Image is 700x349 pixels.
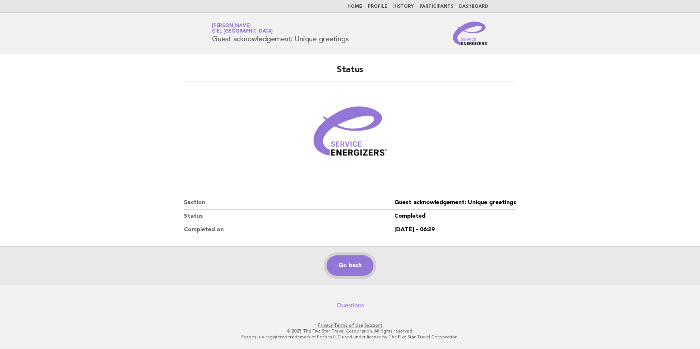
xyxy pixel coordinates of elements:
a: Home [347,4,362,9]
a: Go back [327,255,373,276]
dt: Section [184,196,394,210]
span: Ciel [GEOGRAPHIC_DATA] [212,29,273,34]
a: Privacy [318,323,333,328]
a: Dashboard [459,4,488,9]
a: Support [364,323,382,328]
h1: Guest acknowledgement: Unique greetings [212,24,349,43]
a: History [393,4,414,9]
dd: [DATE] - 06:29 [394,223,516,236]
dd: Guest acknowledgement: Unique greetings [394,196,516,210]
p: © 2025 The Five Star Travel Corporation. All rights reserved. [126,328,574,334]
p: · · [126,322,574,328]
a: Participants [420,4,453,9]
a: [PERSON_NAME]Ciel [GEOGRAPHIC_DATA] [212,23,273,34]
h2: Status [184,64,516,82]
a: Profile [368,4,387,9]
img: Service Energizers [453,22,488,45]
p: Forbes is a registered trademark of Forbes LLC used under license by The Five Star Travel Corpora... [126,334,574,340]
a: Questions [336,302,364,309]
img: Verified [306,91,394,179]
dt: Status [184,210,394,223]
dd: Completed [394,210,516,223]
a: Terms of Use [334,323,363,328]
dt: Completed on [184,223,394,236]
